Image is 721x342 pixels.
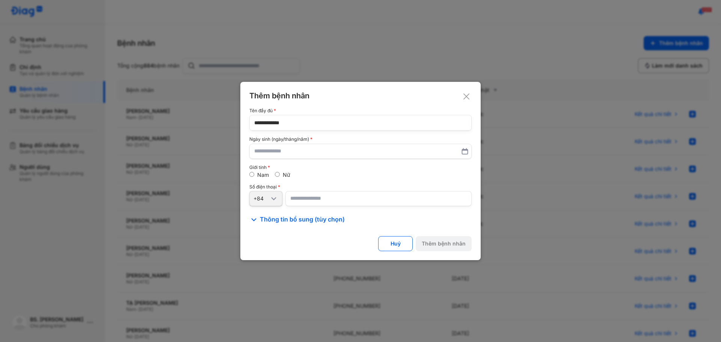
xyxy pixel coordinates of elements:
div: Giới tính [249,165,472,170]
label: Nữ [283,172,290,178]
label: Nam [257,172,269,178]
div: Thêm bệnh nhân [422,240,466,247]
button: Huỷ [378,236,413,251]
span: Thông tin bổ sung (tùy chọn) [260,215,345,224]
div: +84 [253,195,269,202]
button: Thêm bệnh nhân [416,236,472,251]
div: Số điện thoại [249,184,472,190]
div: Tên đầy đủ [249,108,472,113]
div: Ngày sinh (ngày/tháng/năm) [249,137,472,142]
div: Thêm bệnh nhân [249,91,472,101]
